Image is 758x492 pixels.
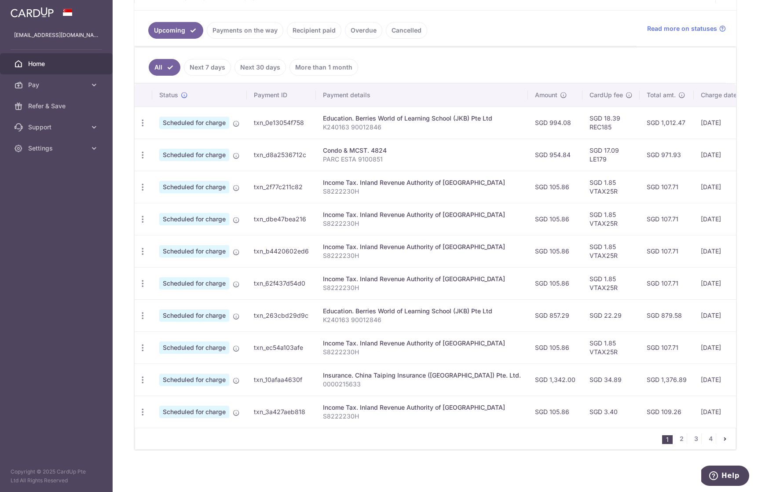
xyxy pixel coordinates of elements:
[582,139,640,171] td: SGD 17.09 LE179
[28,102,86,110] span: Refer & Save
[323,187,521,196] p: S8222230H
[323,219,521,228] p: S8222230H
[159,181,229,193] span: Scheduled for charge
[694,363,754,396] td: [DATE]
[323,348,521,356] p: S8222230H
[159,117,229,129] span: Scheduled for charge
[323,412,521,421] p: S8222230H
[640,396,694,428] td: SGD 109.26
[247,139,316,171] td: txn_d8a2536712c
[582,396,640,428] td: SGD 3.40
[582,267,640,299] td: SGD 1.85 VTAX25R
[582,331,640,363] td: SGD 1.85 VTAX25R
[323,210,521,219] div: Income Tax. Inland Revenue Authority of [GEOGRAPHIC_DATA]
[691,433,701,444] a: 3
[528,299,582,331] td: SGD 857.29
[323,146,521,155] div: Condo & MCST. 4824
[287,22,341,39] a: Recipient paid
[528,139,582,171] td: SGD 954.84
[323,403,521,412] div: Income Tax. Inland Revenue Authority of [GEOGRAPHIC_DATA]
[323,123,521,132] p: K240163 90012846
[159,245,229,257] span: Scheduled for charge
[323,275,521,283] div: Income Tax. Inland Revenue Authority of [GEOGRAPHIC_DATA]
[582,299,640,331] td: SGD 22.29
[647,24,717,33] span: Read more on statuses
[647,24,726,33] a: Read more on statuses
[323,114,521,123] div: Education. Berries World of Learning School (JKB) Pte Ltd
[590,91,623,99] span: CardUp fee
[535,91,557,99] span: Amount
[149,59,180,76] a: All
[247,84,316,106] th: Payment ID
[582,235,640,267] td: SGD 1.85 VTAX25R
[323,155,521,164] p: PARC ESTA 9100851
[640,106,694,139] td: SGD 1,012.47
[386,22,427,39] a: Cancelled
[14,31,99,40] p: [EMAIL_ADDRESS][DOMAIN_NAME]
[323,242,521,251] div: Income Tax. Inland Revenue Authority of [GEOGRAPHIC_DATA]
[148,22,203,39] a: Upcoming
[694,106,754,139] td: [DATE]
[159,374,229,386] span: Scheduled for charge
[640,267,694,299] td: SGD 107.71
[647,91,676,99] span: Total amt.
[662,435,673,444] li: 1
[701,466,749,488] iframe: Opens a widget where you can find more information
[662,428,736,449] nav: pager
[323,283,521,292] p: S8222230H
[247,299,316,331] td: txn_263cbd29d9c
[582,106,640,139] td: SGD 18.39 REC185
[582,363,640,396] td: SGD 34.89
[28,59,86,68] span: Home
[582,203,640,235] td: SGD 1.85 VTAX25R
[247,363,316,396] td: txn_10afaa4630f
[159,277,229,290] span: Scheduled for charge
[247,203,316,235] td: txn_dbe47bea216
[701,91,737,99] span: Charge date
[694,235,754,267] td: [DATE]
[207,22,283,39] a: Payments on the way
[316,84,528,106] th: Payment details
[640,139,694,171] td: SGD 971.93
[323,178,521,187] div: Income Tax. Inland Revenue Authority of [GEOGRAPHIC_DATA]
[528,267,582,299] td: SGD 105.86
[28,123,86,132] span: Support
[159,309,229,322] span: Scheduled for charge
[640,299,694,331] td: SGD 879.58
[528,106,582,139] td: SGD 994.08
[694,171,754,203] td: [DATE]
[694,203,754,235] td: [DATE]
[289,59,358,76] a: More than 1 month
[323,339,521,348] div: Income Tax. Inland Revenue Authority of [GEOGRAPHIC_DATA]
[705,433,716,444] a: 4
[694,299,754,331] td: [DATE]
[528,396,582,428] td: SGD 105.86
[159,213,229,225] span: Scheduled for charge
[640,203,694,235] td: SGD 107.71
[528,331,582,363] td: SGD 105.86
[323,380,521,389] p: 0000215633
[247,106,316,139] td: txn_0e13054f758
[694,139,754,171] td: [DATE]
[694,396,754,428] td: [DATE]
[323,316,521,324] p: K240163 90012846
[11,7,54,18] img: CardUp
[28,144,86,153] span: Settings
[247,396,316,428] td: txn_3a427aeb818
[323,251,521,260] p: S8222230H
[676,433,687,444] a: 2
[694,267,754,299] td: [DATE]
[28,81,86,89] span: Pay
[234,59,286,76] a: Next 30 days
[528,203,582,235] td: SGD 105.86
[159,341,229,354] span: Scheduled for charge
[323,371,521,380] div: Insurance. China Taiping Insurance ([GEOGRAPHIC_DATA]) Pte. Ltd.
[640,171,694,203] td: SGD 107.71
[247,235,316,267] td: txn_b4420602ed6
[640,363,694,396] td: SGD 1,376.89
[159,91,178,99] span: Status
[159,406,229,418] span: Scheduled for charge
[323,307,521,316] div: Education. Berries World of Learning School (JKB) Pte Ltd
[640,235,694,267] td: SGD 107.71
